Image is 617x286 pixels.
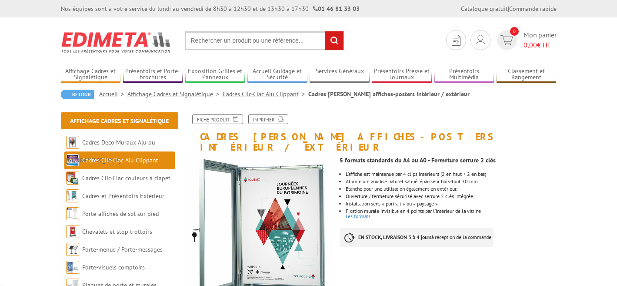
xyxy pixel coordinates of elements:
[325,31,344,50] input: rechercher
[358,234,431,240] strong: EN STOCK, LIVRAISON 3 à 4 jours
[82,174,170,182] a: Cadres Clic-Clac couleurs à clapet
[372,67,432,82] a: Présentoirs Presse et Journaux
[310,67,370,82] a: Services Généraux
[223,90,308,98] a: Cadres Clic-Clac Alu Clippant
[452,35,460,46] img: devis rapide
[61,90,94,99] a: Retour
[66,172,79,185] img: Cadres Clic-Clac couleurs à clapet
[247,67,307,82] a: Accueil Guidage et Sécurité
[346,186,556,192] li: Etanche pour une utilisation également en extérieur.
[308,90,470,98] li: Cadres [PERSON_NAME] affiches-posters intérieur / extérieur
[500,35,513,45] img: devis rapide
[461,5,508,13] a: Catalogue gratuit
[346,179,556,184] li: Aluminium anodisé naturel satiné, épaisseur hors-tout 30 mm.
[185,67,245,82] a: Exposition Grilles et Panneaux
[346,172,556,177] li: L’affiche est maintenue par 4 clips intérieurs (2 en haut + 2 en bas)
[524,40,537,49] span: 0,00
[248,114,288,124] a: Imprimer
[127,90,223,98] a: Affichage Cadres et Signalétique
[510,27,519,36] span: 0
[313,5,360,13] strong: 01 46 81 33 03
[495,30,557,50] a: devis rapide 0 Mon panier 0,00€ HT
[82,192,164,200] a: Cadres et Présentoirs Extérieur
[192,114,243,124] a: Fiche produit
[180,114,563,152] h1: Cadres [PERSON_NAME] affiches-posters intérieur / extérieur
[434,67,494,82] a: Présentoirs Multimédia
[461,4,557,13] div: |
[66,189,79,202] img: Cadres et Présentoirs Extérieur
[66,225,79,238] img: Chevalets et stop trottoirs
[82,156,158,164] a: Cadres Clic-Clac Alu Clippant
[340,156,496,164] strong: 5 formats standards du A4 au A0 - Fermeture serrure 2 clés
[123,67,183,82] a: Présentoirs et Porte-brochures
[61,26,172,58] img: Edimeta
[82,210,159,218] a: Porte-affiches de sol sur pied
[99,90,127,98] a: Accueil
[66,207,79,220] img: Porte-affiches de sol sur pied
[185,31,344,50] input: Rechercher un produit ou une référence...
[70,117,169,125] a: Affichage Cadres et Signalétique
[497,67,557,82] a: Classement et Rangement
[509,5,557,13] a: Commande rapide
[524,40,557,50] span: € HT
[346,209,556,214] p: Fixation murale invisible en 4 points par l’intérieur de la vitrine
[82,263,145,271] a: Porte-visuels comptoirs
[66,138,155,164] a: Cadres Deco Muraux Alu ou [GEOGRAPHIC_DATA]
[82,246,163,253] a: Porte-menus / Porte-messages
[66,261,79,274] img: Porte-visuels comptoirs
[524,30,557,50] span: Mon panier
[61,4,360,13] div: Nos équipes sont à votre service du lundi au vendredi de 8h30 à 12h30 et de 13h30 à 17h30
[340,228,494,247] p: à réception de la commande
[66,243,79,256] img: Porte-menus / Porte-messages
[346,201,556,206] li: Installation sens « portrait » ou « paysage »
[61,67,121,82] a: Affichage Cadres et Signalétique
[346,213,370,219] a: Les formats
[346,194,556,199] li: Ouverture / fermeture sécurisé avec serrure 2 clés intégrée.
[476,35,485,45] img: devis rapide
[82,228,152,236] a: Chevalets et stop trottoirs
[66,136,79,149] img: Cadres Deco Muraux Alu ou Bois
